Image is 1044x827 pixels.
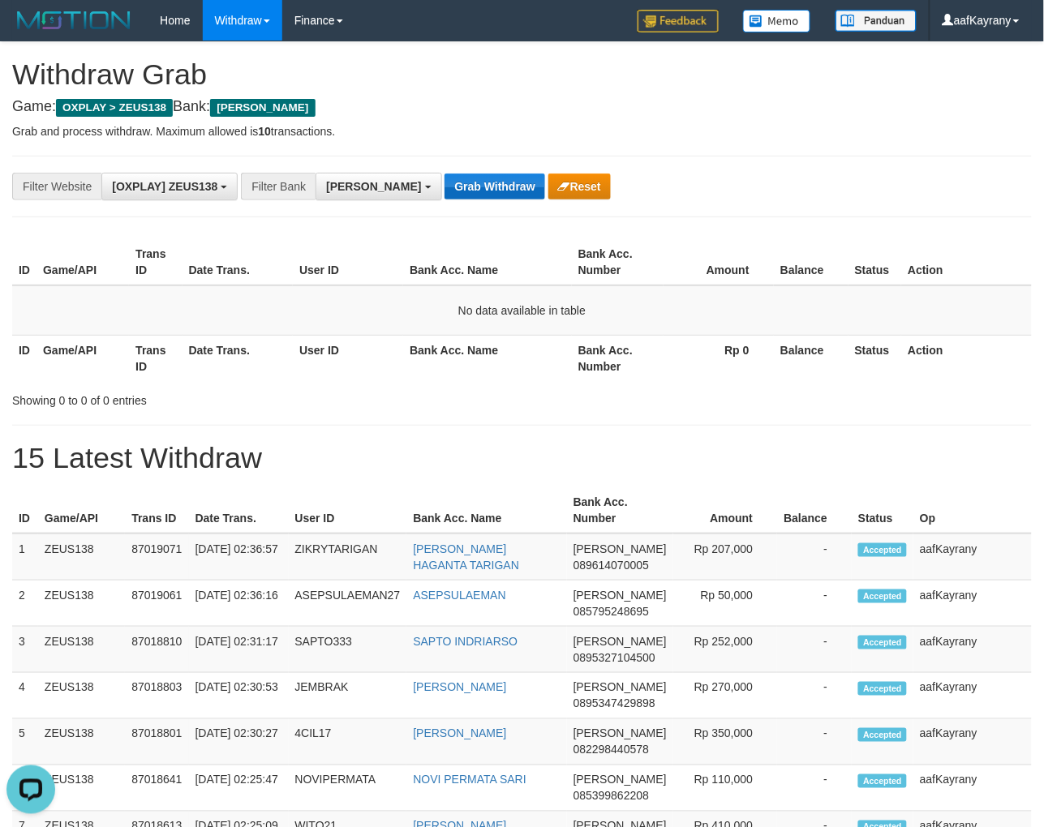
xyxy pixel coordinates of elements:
th: Bank Acc. Name [403,239,572,285]
button: Open LiveChat chat widget [6,6,55,55]
span: Accepted [858,543,907,557]
td: [DATE] 02:36:16 [189,581,289,627]
td: NOVIPERMATA [289,765,407,812]
td: JEMBRAK [289,673,407,719]
a: ASEPSULAEMAN [413,589,505,602]
th: Date Trans. [183,239,294,285]
span: Accepted [858,589,907,603]
td: ZEUS138 [38,533,125,581]
th: Bank Acc. Number [572,335,664,381]
td: [DATE] 02:31:17 [189,627,289,673]
th: ID [12,487,38,533]
td: - [777,581,852,627]
td: ZEUS138 [38,765,125,812]
th: Trans ID [125,487,188,533]
img: Feedback.jpg [638,10,719,32]
td: - [777,627,852,673]
th: Amount [673,487,777,533]
span: [PERSON_NAME] [574,589,667,602]
span: [PERSON_NAME] [210,99,315,117]
th: Op [913,487,1032,533]
span: Accepted [858,774,907,788]
th: Date Trans. [189,487,289,533]
td: aafKayrany [913,581,1032,627]
td: No data available in table [12,285,1032,336]
th: Bank Acc. Name [406,487,566,533]
button: [OXPLAY] ZEUS138 [101,173,238,200]
th: ID [12,239,37,285]
th: Action [901,239,1032,285]
span: Accepted [858,728,907,742]
th: Action [901,335,1032,381]
td: Rp 110,000 [673,765,777,812]
td: Rp 252,000 [673,627,777,673]
td: aafKayrany [913,765,1032,812]
td: 5 [12,719,38,765]
td: [DATE] 02:30:53 [189,673,289,719]
td: [DATE] 02:30:27 [189,719,289,765]
td: 1 [12,533,38,581]
td: ZEUS138 [38,719,125,765]
th: Rp 0 [664,335,774,381]
h4: Game: Bank: [12,99,1032,115]
td: [DATE] 02:25:47 [189,765,289,812]
th: Status [849,335,902,381]
th: Status [852,487,913,533]
td: Rp 207,000 [673,533,777,581]
td: aafKayrany [913,533,1032,581]
td: 87019061 [125,581,188,627]
img: panduan.png [836,10,917,32]
td: SAPTO333 [289,627,407,673]
h1: 15 Latest Withdraw [12,442,1032,474]
th: Balance [777,487,852,533]
a: [PERSON_NAME] [413,727,506,740]
span: OXPLAY > ZEUS138 [56,99,173,117]
button: Grab Withdraw [445,174,544,199]
td: - [777,719,852,765]
td: [DATE] 02:36:57 [189,533,289,581]
button: Reset [548,174,611,199]
div: Filter Website [12,173,101,200]
span: [PERSON_NAME] [574,635,667,648]
td: ZEUS138 [38,627,125,673]
span: Copy 089614070005 to clipboard [574,559,649,572]
th: Status [849,239,902,285]
span: Copy 085795248695 to clipboard [574,605,649,618]
img: MOTION_logo.png [12,8,135,32]
th: Game/API [37,239,129,285]
td: ZEUS138 [38,673,125,719]
span: Accepted [858,636,907,649]
span: [PERSON_NAME] [574,773,667,786]
td: ZEUS138 [38,581,125,627]
td: - [777,673,852,719]
p: Grab and process withdraw. Maximum allowed is transactions. [12,123,1032,139]
a: SAPTO INDRIARSO [413,635,518,648]
span: Copy 0895347429898 to clipboard [574,697,655,710]
td: 4CIL17 [289,719,407,765]
td: 87018641 [125,765,188,812]
td: aafKayrany [913,719,1032,765]
td: 87018801 [125,719,188,765]
td: - [777,765,852,812]
span: Copy 082298440578 to clipboard [574,743,649,756]
th: Balance [774,335,849,381]
th: User ID [293,239,403,285]
th: Game/API [38,487,125,533]
span: [PERSON_NAME] [326,180,421,193]
td: Rp 350,000 [673,719,777,765]
div: Filter Bank [241,173,316,200]
th: Trans ID [129,335,182,381]
span: [PERSON_NAME] [574,727,667,740]
img: Button%20Memo.svg [743,10,811,32]
td: 2 [12,581,38,627]
span: [PERSON_NAME] [574,681,667,694]
span: [OXPLAY] ZEUS138 [112,180,217,193]
td: aafKayrany [913,627,1032,673]
th: Game/API [37,335,129,381]
td: 4 [12,673,38,719]
span: [PERSON_NAME] [574,542,667,555]
td: 3 [12,627,38,673]
td: aafKayrany [913,673,1032,719]
td: 87018803 [125,673,188,719]
th: User ID [293,335,403,381]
